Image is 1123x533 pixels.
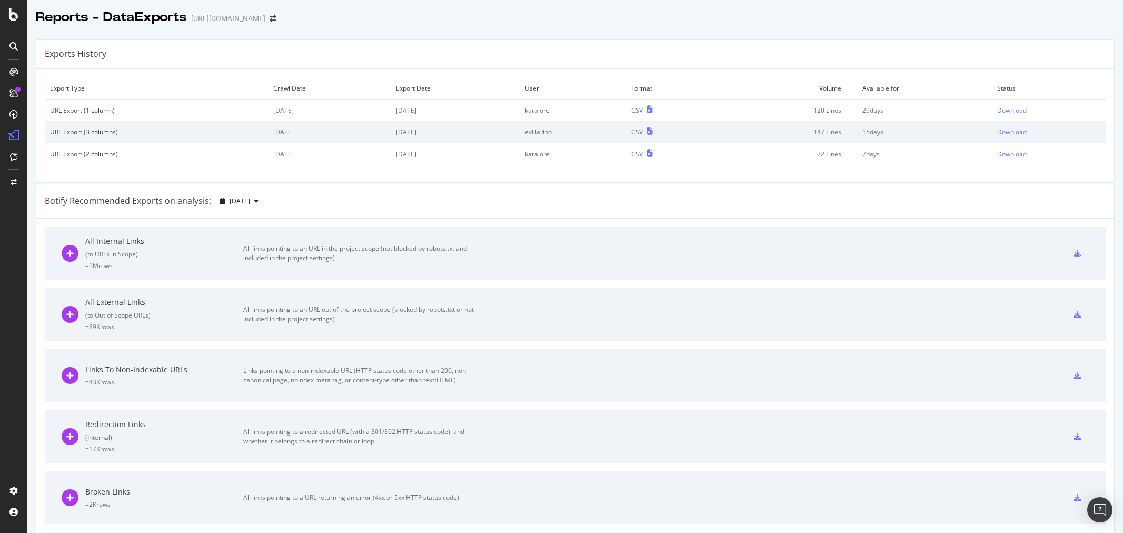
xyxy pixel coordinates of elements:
td: Export Type [45,77,268,100]
div: Reports - DataExports [36,8,187,26]
td: 15 days [857,121,992,143]
span: 2025 Aug. 24th [230,196,250,205]
td: [DATE] [268,100,391,122]
div: = 89K rows [85,322,243,331]
div: CSV [631,106,643,115]
button: [DATE] [215,193,263,210]
div: = 1M rows [85,261,243,270]
td: 29 days [857,100,992,122]
td: [DATE] [268,143,391,165]
div: URL Export (2 columns) [50,150,263,159]
div: All links pointing to a redirected URL (with a 301/302 HTTP status code), and whether it belongs ... [243,427,480,446]
div: URL Export (3 columns) [50,127,263,136]
div: CSV [631,150,643,159]
div: URL Export (1 column) [50,106,263,115]
td: [DATE] [391,100,520,122]
td: User [520,77,626,100]
a: Download [997,106,1100,115]
div: csv-export [1074,433,1081,440]
div: csv-export [1074,250,1081,257]
td: evillarino [520,121,626,143]
td: Crawl Date [268,77,391,100]
div: Download [997,150,1027,159]
td: Format [626,77,718,100]
div: All links pointing to an URL in the project scope (not blocked by robots.txt and included in the ... [243,244,480,263]
a: Download [997,150,1100,159]
td: karalore [520,143,626,165]
div: All links pointing to a URL returning an error (4xx or 5xx HTTP status code) [243,493,480,502]
td: [DATE] [391,121,520,143]
div: All External Links [85,297,243,308]
div: Download [997,106,1027,115]
div: All links pointing to an URL out of the project scope (blocked by robots.txt or not included in t... [243,305,480,324]
div: arrow-right-arrow-left [270,15,276,22]
a: Download [997,127,1100,136]
div: Exports History [45,48,106,60]
td: [DATE] [268,121,391,143]
td: Available for [857,77,992,100]
div: Open Intercom Messenger [1087,497,1112,522]
td: 120 Lines [718,100,857,122]
div: ( Internal ) [85,433,243,442]
div: Broken Links [85,487,243,497]
div: Botify Recommended Exports on analysis: [45,195,211,207]
td: Volume [718,77,857,100]
div: Download [997,127,1027,136]
td: 7 days [857,143,992,165]
div: csv-export [1074,372,1081,379]
td: Export Date [391,77,520,100]
div: = 2K rows [85,500,243,509]
div: ( to URLs in Scope ) [85,250,243,259]
div: All Internal Links [85,236,243,246]
div: csv-export [1074,311,1081,318]
td: karalore [520,100,626,122]
td: 147 Lines [718,121,857,143]
div: = 43K rows [85,378,243,387]
div: csv-export [1074,494,1081,501]
div: = 17K rows [85,445,243,453]
div: Links pointing to a non-indexable URL (HTTP status code other than 200, non-canonical page, noind... [243,366,480,385]
td: Status [992,77,1106,100]
div: [URL][DOMAIN_NAME] [191,13,265,24]
td: 72 Lines [718,143,857,165]
div: Links To Non-Indexable URLs [85,364,243,375]
div: CSV [631,127,643,136]
td: [DATE] [391,143,520,165]
div: Redirection Links [85,419,243,430]
div: ( to Out of Scope URLs ) [85,311,243,320]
